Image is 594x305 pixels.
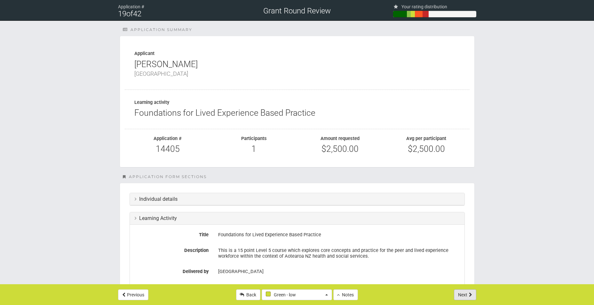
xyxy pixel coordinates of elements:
div: Participants [216,136,292,141]
span: Green - low [266,292,324,298]
div: Foundations for Lived Experience Based Practice [134,108,460,118]
button: Green - low [262,289,332,300]
div: [GEOGRAPHIC_DATA] [134,69,460,78]
h3: Individual details [135,196,460,202]
span: 42 [133,9,141,18]
div: Foundations for Lived Experience Based Practice [218,230,460,240]
span: 19 [118,9,126,18]
div: [PERSON_NAME] [134,60,460,78]
div: Application summary [123,27,475,33]
div: [GEOGRAPHIC_DATA] [218,266,460,277]
label: Delivered by [130,266,214,274]
div: 1 [216,145,292,154]
button: Previous [118,289,148,300]
div: This is a 15 point Level 5 course which explores core concepts and practice for the peer and live... [218,245,460,262]
div: Application # [118,4,201,8]
a: Back [236,289,260,300]
label: Title [130,230,214,238]
h3: Learning Activity [135,215,460,221]
label: Facilitator name(s) [130,282,214,290]
div: Your rating distribution [393,4,476,8]
label: Description [130,245,214,253]
button: Next [454,289,476,300]
div: Learning activity [134,99,460,105]
button: Notes [333,289,358,300]
div: Amount requested [302,136,379,141]
div: Applicant [134,51,460,56]
div: $2,500.00 [302,145,379,154]
div: 14405 [130,145,206,154]
div: Avg per participant [388,136,465,141]
div: $2,500.00 [388,145,465,154]
div: Application # [130,136,206,141]
div: Application form sections [123,174,475,180]
div: [GEOGRAPHIC_DATA] [218,282,460,293]
div: of [118,11,201,17]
